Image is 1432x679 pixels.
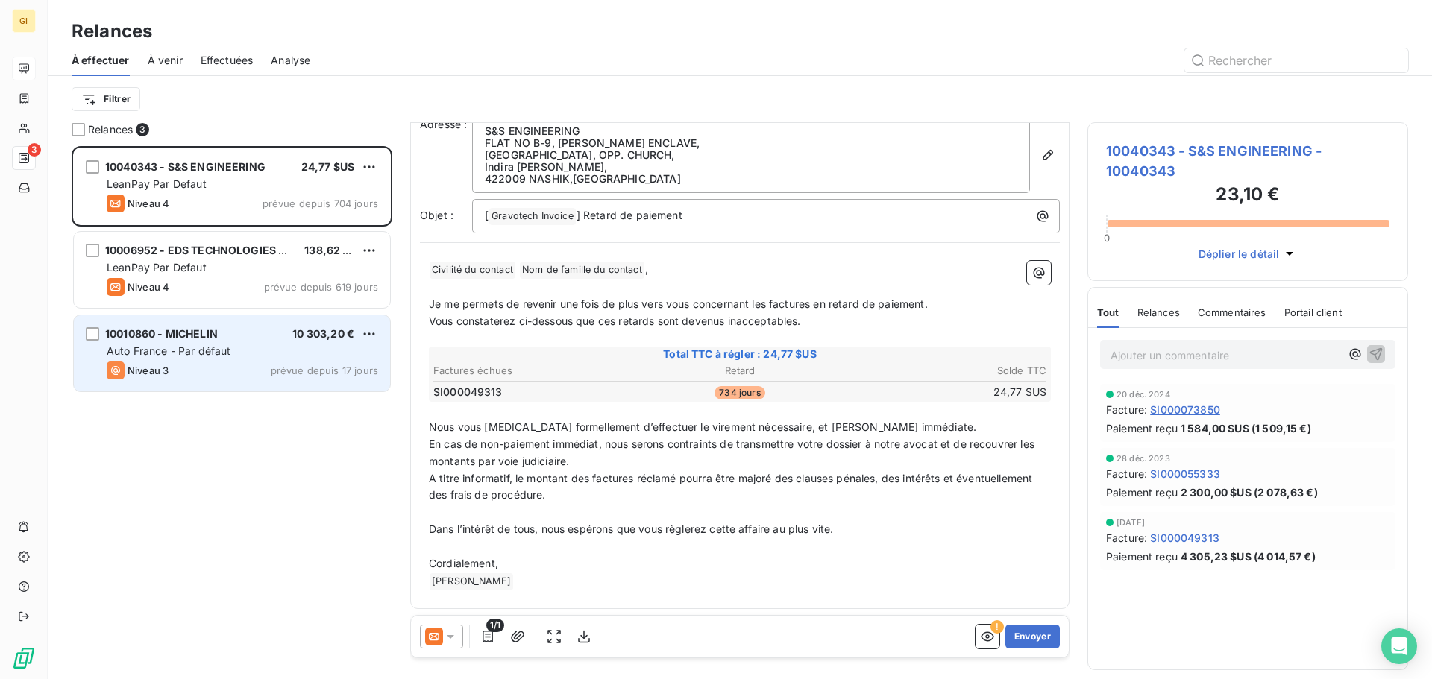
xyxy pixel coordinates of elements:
[429,522,833,535] span: Dans l’intérêt de tous, nous espérons que vous règlerez cette affaire au plus vite.
[429,420,976,433] span: Nous vous [MEDICAL_DATA] formellement d’effectuer le virement nécessaire, et [PERSON_NAME] immédi...
[72,18,152,45] h3: Relances
[128,281,169,293] span: Niveau 4
[485,161,1017,173] p: Indira [PERSON_NAME],
[301,160,354,173] span: 24,77 $US
[271,364,378,376] span: prévue depuis 17 jours
[1150,466,1220,481] span: SI000055333
[148,53,183,68] span: À venir
[1097,306,1119,318] span: Tout
[1117,454,1170,463] span: 28 déc. 2023
[264,281,378,293] span: prévue depuis 619 jours
[88,122,133,137] span: Relances
[1117,518,1145,527] span: [DATE]
[1150,530,1219,546] span: SI000049313
[485,149,1017,161] p: [GEOGRAPHIC_DATA], OPP. CHURCH,
[429,315,801,327] span: Vous constaterez ci-dessous que ces retards sont devenus inacceptables.
[1106,530,1147,546] span: Facture :
[430,262,515,279] span: Civilité du contact
[485,125,1017,137] p: S&S ENGINEERING
[107,344,231,357] span: Auto France - Par défaut
[271,53,310,68] span: Analyse
[485,137,1017,149] p: FLAT NO B-9, [PERSON_NAME] ENCLAVE,
[128,364,169,376] span: Niveau 3
[72,87,140,111] button: Filtrer
[429,297,928,310] span: Je me permets de revenir une fois de plus vers vous concernant les factures en retard de paiement.
[12,9,36,33] div: GI
[420,209,453,221] span: Objet :
[844,384,1047,400] td: 24,77 $US
[72,53,130,68] span: À effectuer
[136,123,149,136] span: 3
[1284,306,1342,318] span: Portail client
[1106,549,1178,564] span: Paiement reçu
[1106,402,1147,417] span: Facture :
[431,347,1049,361] span: Total TTC à régler : 24,77 $US
[1106,141,1389,181] span: 10040343 - S&S ENGINEERING - 10040343
[1194,245,1302,262] button: Déplier le détail
[638,363,841,379] th: Retard
[1381,628,1417,664] div: Open Intercom Messenger
[1005,625,1060,648] button: Envoyer
[420,118,467,130] span: Adresse :
[1181,420,1311,436] span: 1 584,00 $US (1 509,15 €)
[430,573,513,590] span: [PERSON_NAME]
[844,363,1047,379] th: Solde TTC
[107,261,207,274] span: LeanPay Par Defaut
[292,327,354,340] span: 10 303,20 €
[12,646,36,670] img: Logo LeanPay
[105,160,266,173] span: 10040343 - S&S ENGINEERING
[1199,246,1280,262] span: Déplier le détail
[577,209,682,221] span: ] Retard de paiement
[1198,306,1266,318] span: Commentaires
[72,146,392,679] div: grid
[1104,232,1110,244] span: 0
[105,244,329,256] span: 10006952 - EDS TECHNOLOGIES PVT. LTD.
[128,198,169,209] span: Niveau 4
[304,244,364,256] span: 138,62 $US
[520,262,644,279] span: Nom de famille du contact
[429,472,1035,502] span: A titre informatif, le montant des factures réclamé pourra être majoré des clauses pénales, des i...
[107,177,207,190] span: LeanPay Par Defaut
[1181,484,1318,500] span: 2 300,00 $US (2 078,63 €)
[486,619,504,632] span: 1/1
[201,53,254,68] span: Effectuées
[1181,549,1316,564] span: 4 305,23 $US (4 014,57 €)
[433,385,503,399] span: SI000049313
[1106,420,1178,436] span: Paiement reçu
[1117,390,1170,399] span: 20 déc. 2024
[1184,48,1408,72] input: Rechercher
[263,198,378,209] span: prévue depuis 704 jours
[105,327,218,340] span: 10010860 - MICHELIN
[485,209,489,221] span: [
[645,262,648,275] span: ,
[429,557,498,569] span: Cordialement,
[485,173,1017,185] p: 422009 NASHIK , [GEOGRAPHIC_DATA]
[1106,466,1147,481] span: Facture :
[489,208,576,225] span: Gravotech Invoice
[28,143,41,157] span: 3
[715,386,764,399] span: 734 jours
[1137,306,1180,318] span: Relances
[433,363,636,379] th: Factures échues
[1106,181,1389,211] h3: 23,10 €
[1150,402,1220,417] span: SI000073850
[1106,484,1178,500] span: Paiement reçu
[429,438,1037,467] span: En cas de non-paiement immédiat, nous serons contraints de transmettre votre dossier à notre avoc...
